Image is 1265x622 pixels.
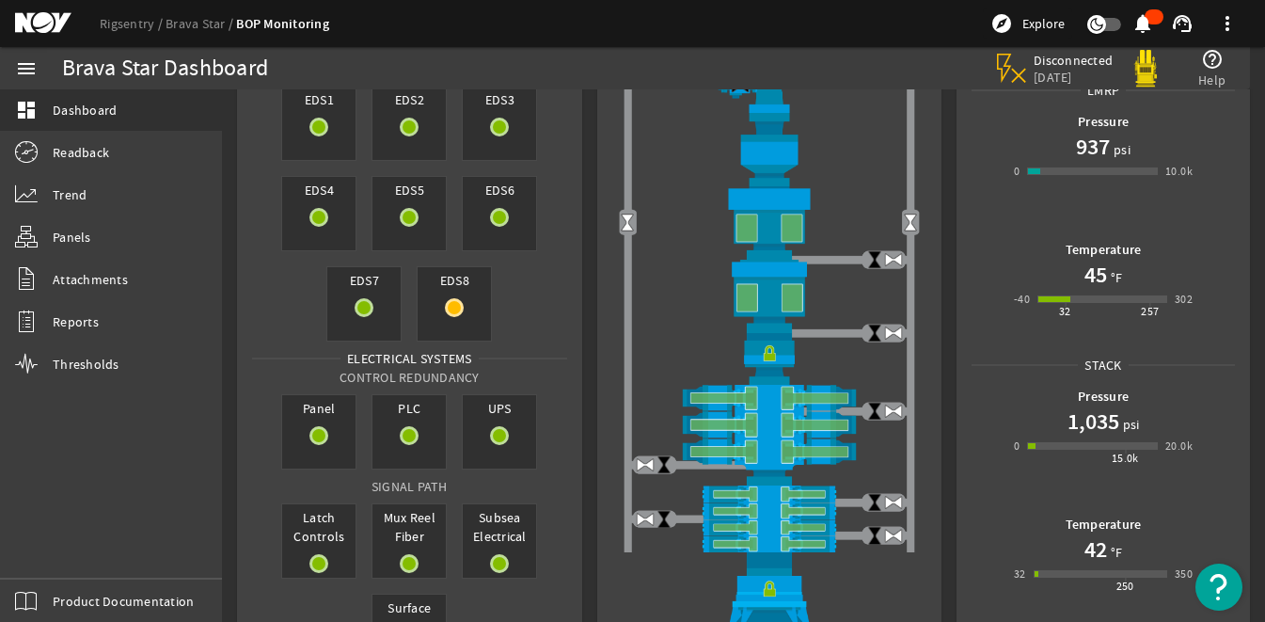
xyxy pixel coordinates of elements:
button: Open Resource Center [1195,564,1242,611]
div: 302 [1175,290,1193,309]
b: Pressure [1078,113,1129,131]
span: Trend [53,185,87,204]
img: RiserConnectorLock.png [612,333,927,385]
img: UpperAnnularOpen.png [612,186,927,260]
span: °F [1107,543,1123,562]
span: LMRP [1081,81,1126,100]
b: Temperature [1066,516,1142,534]
mat-icon: notifications [1131,12,1154,35]
div: 257 [1141,302,1159,321]
button: more_vert [1205,1,1250,46]
img: Valve2Close.png [731,77,750,96]
span: Signal Path [372,478,448,495]
span: Mux Reel Fiber [372,504,446,550]
div: 0 [1014,437,1020,455]
span: Panel [282,395,356,422]
span: EDS1 [282,87,356,113]
img: ValveClose.png [655,455,673,474]
img: ShearRamOpen.png [612,411,927,438]
div: 0 [1014,162,1020,181]
a: BOP Monitoring [236,15,329,33]
div: 250 [1116,577,1134,596]
div: 10.0k [1165,162,1193,181]
div: 20.0k [1165,437,1193,455]
span: EDS6 [463,177,536,203]
span: °F [1107,268,1123,287]
img: ValveOpen.png [884,250,903,269]
mat-icon: support_agent [1171,12,1194,35]
img: PipeRamOpen.png [612,486,927,502]
span: Reports [53,312,99,331]
span: Latch Controls [282,504,356,550]
img: ValveOpen.png [636,510,655,529]
img: ValveClose.png [865,250,884,269]
span: UPS [463,395,536,422]
span: EDS8 [418,267,491,294]
img: ValveClose.png [865,526,884,545]
img: ValveOpen.png [884,402,903,421]
b: Pressure [1078,388,1129,406]
span: Dashboard [53,101,117,120]
img: ValveClose.png [865,402,884,421]
span: Panels [53,228,91,247]
img: ValveOpen.png [884,324,903,343]
img: ValveClose.png [865,493,884,512]
span: Stack [1078,356,1128,375]
button: Explore [983,8,1072,39]
span: Attachments [53,270,128,289]
span: Electrical Systems [340,349,479,368]
a: Rigsentry [100,15,166,32]
img: ValveOpen.png [884,526,903,545]
span: [DATE] [1034,69,1114,86]
div: -40 [1014,290,1030,309]
span: EDS2 [372,87,446,113]
span: Product Documentation [53,592,194,611]
mat-icon: help_outline [1201,48,1224,71]
div: 350 [1175,565,1193,583]
img: FlexJoint.png [612,113,927,186]
h1: 45 [1084,260,1107,290]
span: Thresholds [53,355,119,374]
img: PipeRamOpen.png [612,519,927,536]
mat-icon: explore [990,12,1013,35]
mat-icon: menu [15,57,38,80]
span: Explore [1022,14,1065,33]
mat-icon: dashboard [15,99,38,121]
img: ValveClose.png [655,510,673,529]
span: psi [1110,140,1131,159]
span: EDS4 [282,177,356,203]
img: PipeRamOpen.png [612,502,927,519]
span: Help [1198,71,1225,89]
h1: 937 [1076,132,1110,162]
span: Subsea Electrical [463,504,536,550]
img: Yellowpod.svg [1127,50,1164,88]
div: 32 [1014,565,1026,583]
span: PLC [372,395,446,422]
b: Temperature [1066,241,1142,259]
img: ValveOpen.png [884,493,903,512]
img: ValveClose.png [865,324,884,343]
span: EDS5 [372,177,446,203]
a: Brava Star [166,15,236,32]
img: ShearRamOpen.png [612,439,927,465]
h1: 42 [1084,534,1107,565]
img: ValveOpen.png [636,455,655,474]
img: PipeRamOpen.png [612,535,927,552]
img: LowerAnnularOpen.png [612,260,927,332]
img: BopBodyShearBottom.png [612,465,927,486]
div: 15.0k [1112,449,1139,468]
div: Brava Star Dashboard [62,59,268,78]
img: Valve2Open.png [901,213,920,231]
span: Disconnected [1034,52,1114,69]
h1: 1,035 [1067,407,1119,437]
img: Valve2Open.png [618,213,637,231]
div: 32 [1059,302,1071,321]
span: psi [1119,415,1140,434]
img: ShearRamOpen.png [612,385,927,411]
span: Control Redundancy [340,369,480,386]
span: Readback [53,143,109,162]
span: EDS3 [463,87,536,113]
span: EDS7 [327,267,401,294]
